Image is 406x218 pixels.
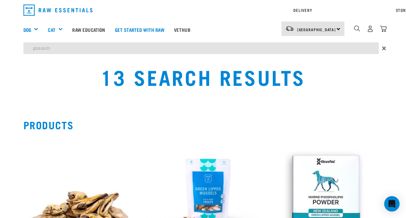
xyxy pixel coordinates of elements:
a: Dog [23,26,31,33]
a: Vethub [169,17,195,42]
h2: Products [23,119,383,131]
a: Cat [48,26,55,33]
div: Open Intercom Messenger [384,196,400,212]
img: home-icon@2x.png [380,25,387,32]
img: user.png [367,25,374,32]
a: Delivery [293,9,312,11]
a: Get started with Raw [110,17,169,42]
span: × [382,42,386,54]
nav: dropdown navigation [18,2,388,18]
img: van-moving.png [285,26,294,32]
img: Raw Essentials Logo [23,5,93,16]
input: Search... [23,42,379,54]
a: Raw Education [67,17,110,42]
h1: 13 Search Results [79,65,327,88]
img: home-icon-1@2x.png [354,25,360,32]
span: [GEOGRAPHIC_DATA] [297,28,336,31]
